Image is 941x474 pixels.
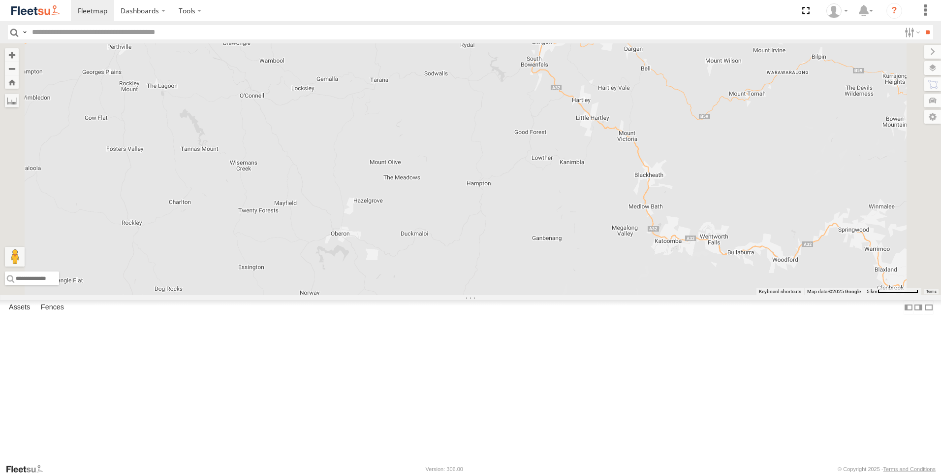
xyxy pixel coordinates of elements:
[5,62,19,75] button: Zoom out
[901,25,922,39] label: Search Filter Options
[838,466,936,472] div: © Copyright 2025 -
[867,289,878,294] span: 5 km
[864,288,921,295] button: Map Scale: 5 km per 79 pixels
[904,300,913,314] label: Dock Summary Table to the Left
[883,466,936,472] a: Terms and Conditions
[807,289,861,294] span: Map data ©2025 Google
[924,110,941,124] label: Map Settings
[5,75,19,89] button: Zoom Home
[913,300,923,314] label: Dock Summary Table to the Right
[5,94,19,107] label: Measure
[426,466,463,472] div: Version: 306.00
[886,3,902,19] i: ?
[5,247,25,267] button: Drag Pegman onto the map to open Street View
[10,4,61,17] img: fleetsu-logo-horizontal.svg
[924,300,934,314] label: Hide Summary Table
[4,301,35,314] label: Assets
[5,48,19,62] button: Zoom in
[759,288,801,295] button: Keyboard shortcuts
[823,3,851,18] div: Peter Groves
[21,25,29,39] label: Search Query
[926,290,937,294] a: Terms (opens in new tab)
[5,464,51,474] a: Visit our Website
[36,301,69,314] label: Fences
